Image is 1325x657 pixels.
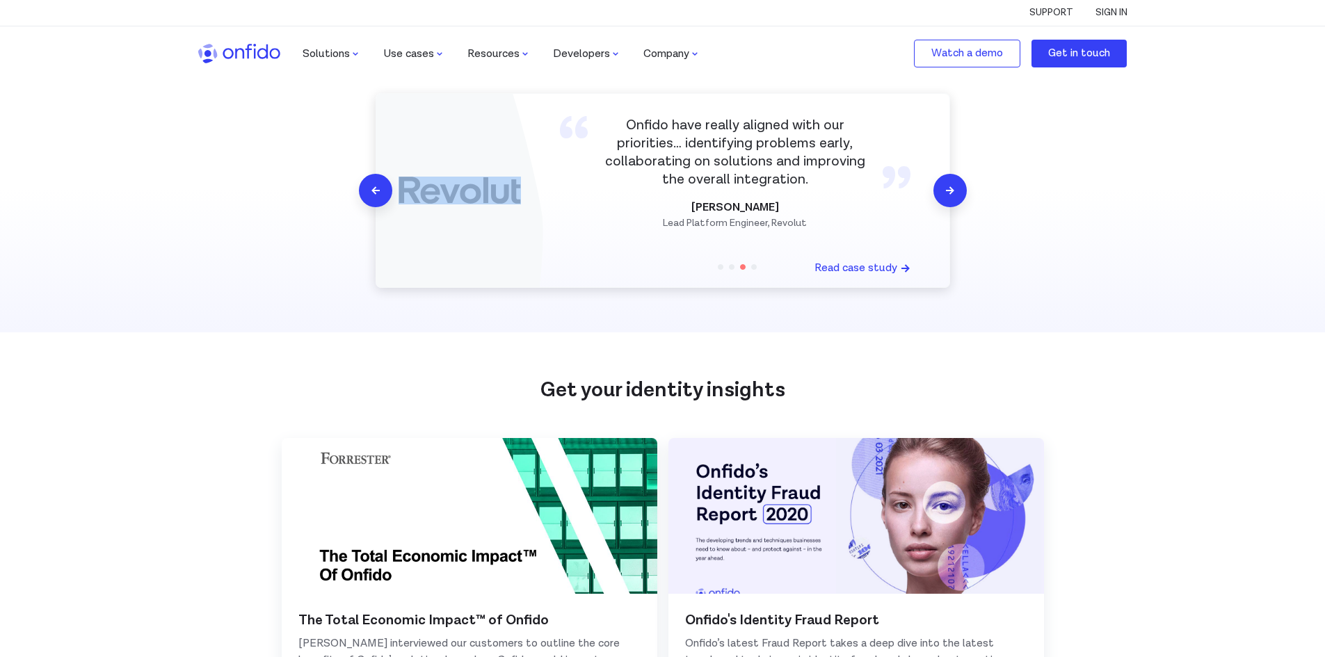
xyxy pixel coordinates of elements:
img: svg+xml;base64,PD94bWwgdmVyc2lvbj0iMS4wIiBlbmNvZGluZz0iVVRGLTgiPz4KPHN2ZyB2ZXJzaW9uPSIxLjEiIHZpZX... [434,48,445,59]
button: Developers [542,35,632,72]
a: Support [1029,5,1073,19]
h2: Get your identity insights [468,377,858,405]
img: Forrester_TEI_Thumbnail.png [282,438,657,594]
button: Company [632,35,712,72]
img: svg+xml;base64,PHN2ZyB3aWR0aD0iMjQiIGhlaWdodD0iMjQiIHZpZXdCb3g9IjAgMCAyNCAyNCIgZmlsbD0ibm9uZSIgeG... [942,182,958,199]
img: Cover_JPEG.jpg [668,438,1044,594]
img: svg+xml;base64,PD94bWwgdmVyc2lvbj0iMS4wIiBlbmNvZGluZz0iVVRGLTgiPz4KPHN2ZyB2ZXJzaW9uPSIxLjEiIHZpZX... [689,48,700,59]
span: Company [643,47,689,61]
span: Solutions [303,47,350,61]
img: svg+xml;base64,PD94bWwgdmVyc2lvbj0iMS4wIiBlbmNvZGluZz0iVVRGLTgiPz4KPHN2ZyB2ZXJzaW9uPSIxLjEiIHZpZX... [610,48,621,59]
img: svg+xml;base64,PD94bWwgdmVyc2lvbj0iMS4wIiBlbmNvZGluZz0iVVRGLTgiPz4KPHN2ZyB2ZXJzaW9uPSIxLjEiIHZpZX... [520,48,531,59]
span: Use cases [383,47,434,61]
h2: The Total Economic Impact™ of Onfido [298,610,641,630]
a: Sign in [1095,5,1127,19]
button: Use cases [372,35,456,72]
img: svg+xml;base64,PD94bWwgdmVyc2lvbj0iMS4wIiBlbmNvZGluZz0iVVRGLTgiPz4KPHN2ZyB2ZXJzaW9uPSIxLjEiIHZpZX... [350,48,361,59]
span: Resources [467,47,520,61]
button: Resources [456,35,542,72]
p: Read case study [814,260,897,277]
div: Watch a demo [931,45,1003,62]
span: Support [1029,7,1073,19]
span: Developers [553,47,610,61]
div: Get in touch [1048,45,1110,62]
button: Solutions [291,35,372,72]
img: svg+xml;base64,PD94bWwgdmVyc2lvbj0iMS4wIiBlbmNvZGluZz0iVVRGLTgiPz4KPHN2ZyBmaWxsPSJub25lIiB2aWV3Qm... [897,260,914,277]
a: label-button [1031,40,1127,67]
a: label-button [914,40,1020,67]
span: Sign in [1095,7,1127,19]
a: Read case study [809,254,920,282]
img: Onfido logo home page [198,44,281,63]
h2: Onfido's Identity Fraud Report [685,610,1027,630]
img: svg+xml;base64,PHN2ZyB3aWR0aD0iMjQiIGhlaWdodD0iMjQiIHZpZXdCb3g9IjAgMCAyNCAyNCIgZmlsbD0ibm9uZSIgeG... [367,182,384,199]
